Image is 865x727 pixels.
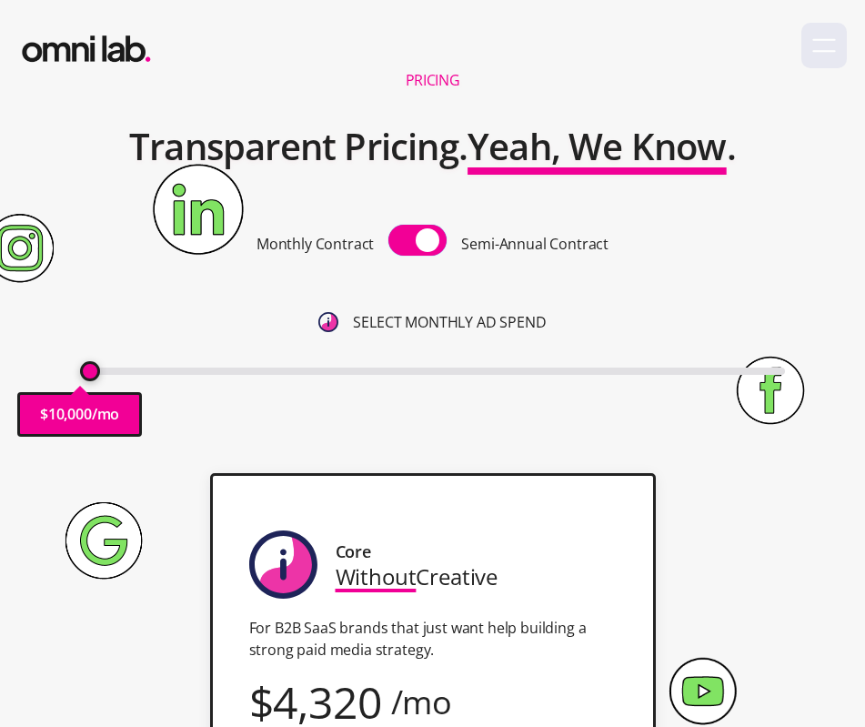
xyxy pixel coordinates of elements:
[318,312,338,332] img: 6410812402e99d19b372aa32_omni-nav-info.svg
[273,690,381,714] div: 4,320
[336,540,371,564] div: Core
[40,402,48,427] p: $
[18,23,155,67] img: Omni Lab: B2B SaaS Demand Generation Agency
[249,617,617,661] p: For B2B SaaS brands that just want help building a strong paid media strategy.
[391,690,453,714] div: /mo
[336,564,498,589] div: Creative
[129,114,736,179] h2: Transparent Pricing. .
[468,121,727,171] span: Yeah, We Know
[538,516,865,727] iframe: Chat Widget
[48,402,92,427] p: 10,000
[353,310,546,335] p: SELECT MONTHLY AD SPEND
[18,23,155,67] a: home
[256,232,374,257] p: Monthly Contract
[249,690,274,714] div: $
[336,561,417,591] span: Without
[801,23,847,68] div: menu
[461,232,609,257] p: Semi-Annual Contract
[92,402,120,427] p: /mo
